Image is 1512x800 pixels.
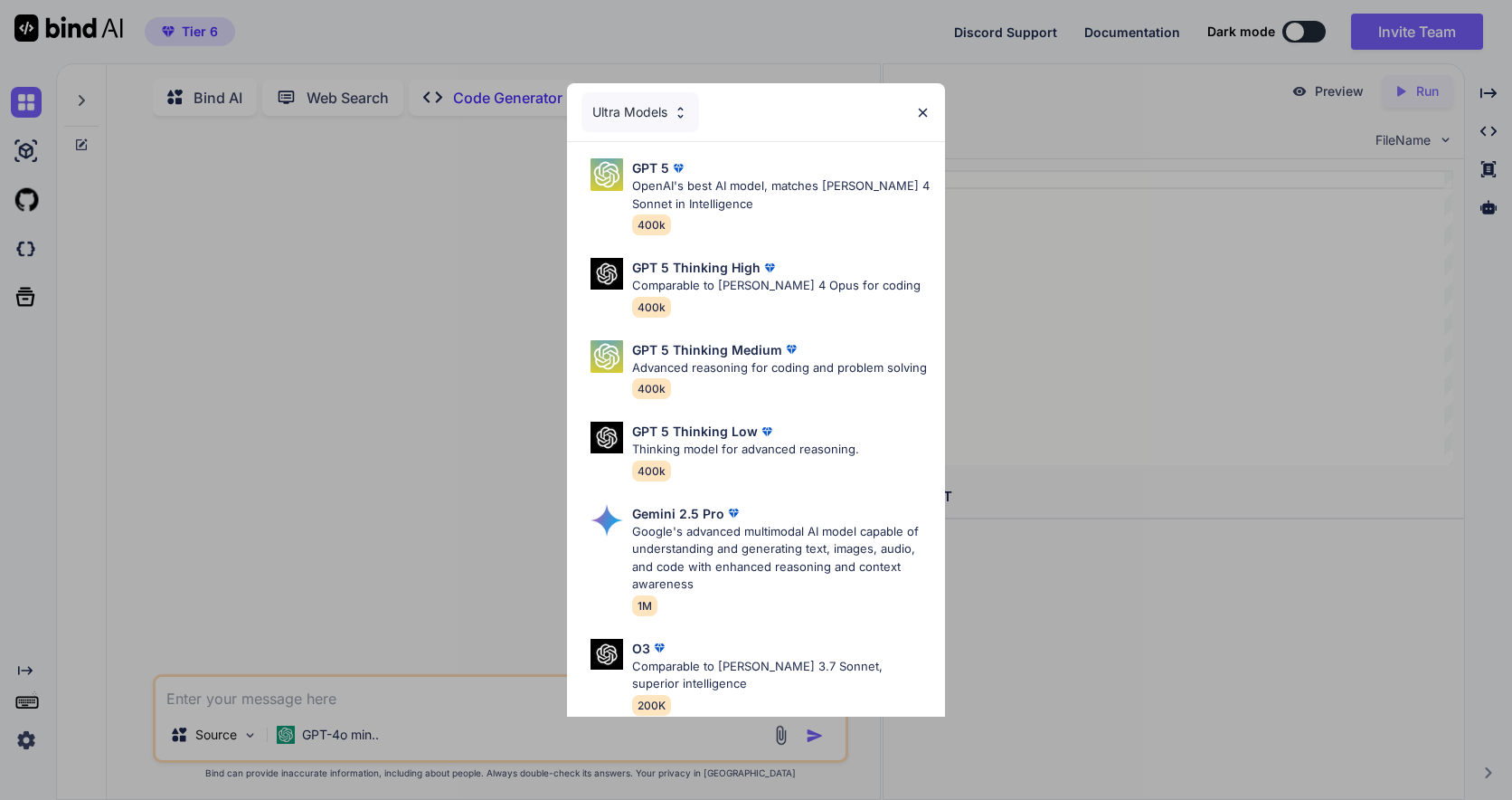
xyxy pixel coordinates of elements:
[632,461,671,481] span: 400k
[632,214,671,235] span: 400k
[632,158,669,177] p: GPT 5
[632,340,782,359] p: GPT 5 Thinking Medium
[591,258,623,290] img: Pick Models
[632,359,927,377] p: Advanced reasoning for coding and problem solving
[632,441,859,459] p: Thinking model for advanced reasoning.
[632,258,761,277] p: GPT 5 Thinking High
[673,105,688,120] img: Pick Models
[591,422,623,453] img: Pick Models
[632,422,758,441] p: GPT 5 Thinking Low
[915,105,931,120] img: close
[758,423,776,441] img: premium
[591,639,623,671] img: Pick Models
[591,504,623,537] img: Pick Models
[632,595,657,616] span: 1M
[782,340,800,358] img: premium
[632,177,931,213] p: OpenAI's best AI model, matches [PERSON_NAME] 4 Sonnet in Intelligence
[669,159,687,177] img: premium
[632,378,671,399] span: 400k
[632,297,671,318] span: 400k
[761,259,779,277] img: premium
[591,158,623,191] img: Pick Models
[632,639,650,658] p: O3
[591,340,623,373] img: Pick Models
[650,639,668,657] img: premium
[632,695,671,716] span: 200K
[632,504,724,523] p: Gemini 2.5 Pro
[632,658,931,693] p: Comparable to [PERSON_NAME] 3.7 Sonnet, superior intelligence
[632,523,931,594] p: Google's advanced multimodal AI model capable of understanding and generating text, images, audio...
[581,92,699,132] div: Ultra Models
[632,277,921,295] p: Comparable to [PERSON_NAME] 4 Opus for coding
[724,504,742,522] img: premium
